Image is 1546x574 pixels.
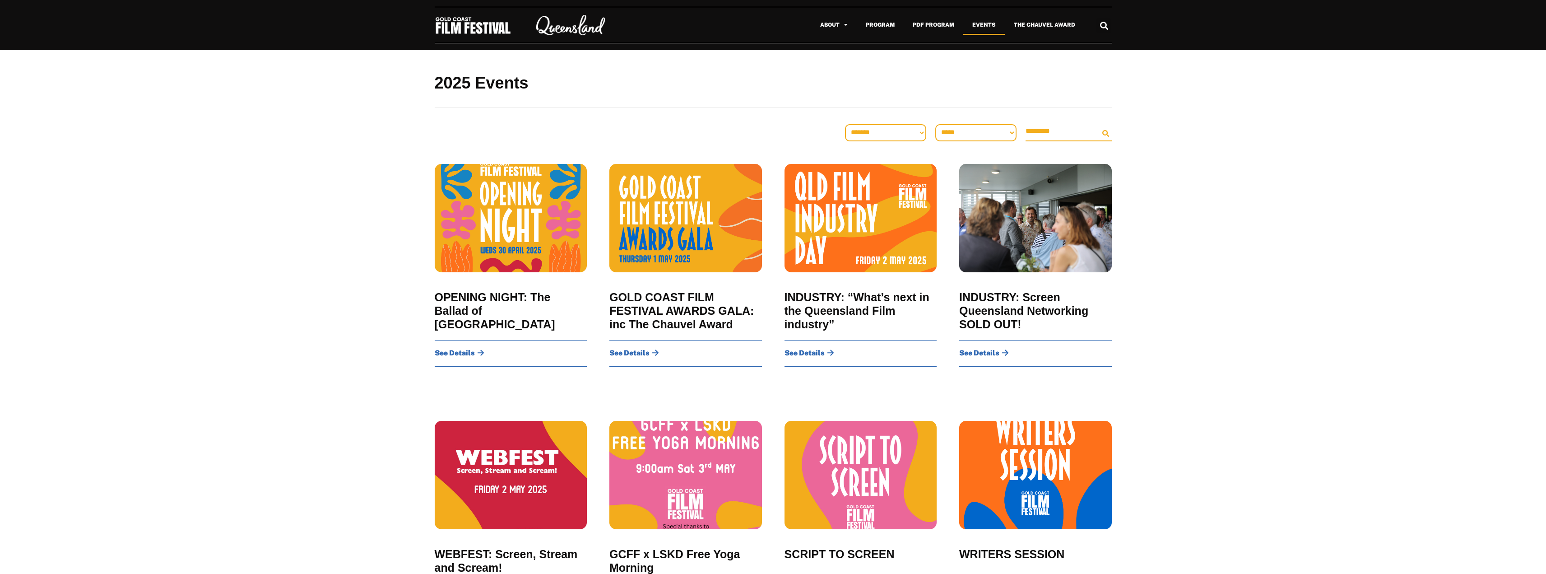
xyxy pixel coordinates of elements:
[1005,14,1084,35] a: The Chauvel Award
[435,73,1112,94] h2: 2025 Events
[609,350,650,357] span: See Details
[845,124,926,141] select: Sort filter
[811,14,857,35] a: About
[785,350,825,357] span: See Details
[959,547,1064,561] a: WRITERS SESSION
[785,290,937,331] a: INDUSTRY: “What’s next in the Queensland Film industry”
[435,290,587,331] a: OPENING NIGHT: The Ballad of [GEOGRAPHIC_DATA]
[609,350,659,357] a: See Details
[785,547,895,561] a: SCRIPT TO SCREEN
[435,350,484,357] a: See Details
[963,14,1005,35] a: Events
[626,14,1084,35] nav: Menu
[609,290,762,331] a: GOLD COAST FILM FESTIVAL AWARDS GALA: inc The Chauvel Award
[935,124,1017,141] select: Venue Filter
[904,14,963,35] a: PDF Program
[857,14,904,35] a: Program
[959,350,1009,357] a: See Details
[1026,121,1099,141] input: Search Filter
[1096,18,1111,33] div: Search
[959,290,1112,331] a: INDUSTRY: Screen Queensland Networking SOLD OUT!
[785,350,834,357] a: See Details
[959,350,999,357] span: See Details
[435,350,475,357] span: See Details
